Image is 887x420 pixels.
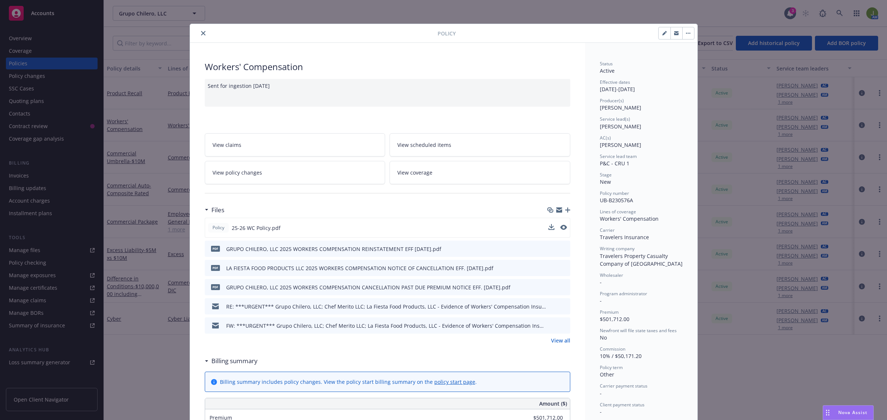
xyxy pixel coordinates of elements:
[560,224,567,232] button: preview file
[551,337,570,344] a: View all
[561,322,567,330] button: preview file
[823,405,874,420] button: Nova Assist
[600,272,623,278] span: Wholesaler
[226,245,441,253] div: GRUPO CHILERO, LLC 2025 WORKERS COMPENSATION REINSTATEMENT EFF [DATE].pdf
[600,334,607,341] span: No
[226,322,546,330] div: FW: ***URGENT*** Grupo Chilero, LLC; Chef Merito LLC; La Fiesta Food Products, LLC - Evidence of ...
[549,303,555,310] button: download file
[561,264,567,272] button: preview file
[226,264,493,272] div: LA FIESTA FOOD PRODUCTS LLC 2025 WORKERS COMPENSATION NOTICE OF CANCELLATION EFF. [DATE].pdf
[434,378,475,385] a: policy start page
[549,264,555,272] button: download file
[213,169,262,176] span: View policy changes
[600,172,612,178] span: Stage
[213,141,241,149] span: View claims
[600,79,630,85] span: Effective dates
[600,178,611,185] span: New
[211,205,224,215] h3: Files
[211,265,220,271] span: pdf
[205,161,385,184] a: View policy changes
[600,402,645,408] span: Client payment status
[205,205,224,215] div: Files
[548,224,554,232] button: download file
[199,29,208,38] button: close
[600,123,641,130] span: [PERSON_NAME]
[211,246,220,251] span: pdf
[600,141,641,148] span: [PERSON_NAME]
[600,364,623,371] span: Policy term
[205,79,570,107] div: Sent for ingestion [DATE]
[211,284,220,290] span: pdf
[600,290,647,297] span: Program administrator
[600,371,614,378] span: Other
[838,409,867,416] span: Nova Assist
[600,61,613,67] span: Status
[600,252,683,267] span: Travelers Property Casualty Company of [GEOGRAPHIC_DATA]
[561,245,567,253] button: preview file
[823,406,832,420] div: Drag to move
[438,30,456,37] span: Policy
[549,322,555,330] button: download file
[220,378,477,386] div: Billing summary includes policy changes. View the policy start billing summary on the .
[600,215,659,222] span: Workers' Compensation
[600,190,629,196] span: Policy number
[600,135,611,141] span: AC(s)
[600,316,629,323] span: $501,712.00
[600,79,683,93] div: [DATE] - [DATE]
[390,133,570,156] a: View scheduled items
[600,352,642,359] span: 10% / $50,171.20
[600,309,619,315] span: Premium
[549,283,555,291] button: download file
[600,245,635,252] span: Writing company
[211,356,258,366] h3: Billing summary
[548,224,554,230] button: download file
[600,383,648,389] span: Carrier payment status
[226,303,546,310] div: RE: ***URGENT*** Grupo Chilero, LLC; Chef Merito LLC; La Fiesta Food Products, LLC - Evidence of ...
[600,209,636,215] span: Lines of coverage
[600,327,677,334] span: Newfront will file state taxes and fees
[205,356,258,366] div: Billing summary
[600,160,629,167] span: P&C - CRU 1
[600,297,602,304] span: -
[232,224,281,232] span: 25-26 WC Policy.pdf
[600,346,625,352] span: Commission
[211,224,226,231] span: Policy
[600,279,602,286] span: -
[600,234,649,241] span: Travelers Insurance
[600,153,637,159] span: Service lead team
[205,61,570,73] div: Workers' Compensation
[600,97,624,104] span: Producer(s)
[600,408,602,415] span: -
[600,67,615,74] span: Active
[600,116,630,122] span: Service lead(s)
[561,303,567,310] button: preview file
[560,225,567,230] button: preview file
[600,227,615,233] span: Carrier
[397,141,451,149] span: View scheduled items
[205,133,385,156] a: View claims
[549,245,555,253] button: download file
[600,197,633,204] span: UB-B230576A
[600,390,602,397] span: -
[390,161,570,184] a: View coverage
[226,283,510,291] div: GRUPO CHILERO, LLC 2025 WORKERS COMPENSATION CANCELLATION PAST DUE PREMIUM NOTICE EFF. [DATE].pdf
[600,104,641,111] span: [PERSON_NAME]
[397,169,432,176] span: View coverage
[539,400,567,407] span: Amount ($)
[561,283,567,291] button: preview file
